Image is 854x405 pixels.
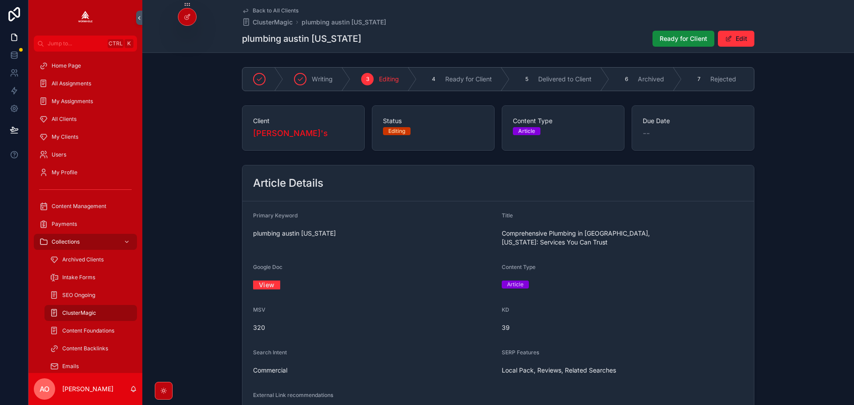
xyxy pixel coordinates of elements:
[44,305,137,321] a: ClusterMagic
[52,116,77,123] span: All Clients
[78,11,93,25] img: App logo
[62,345,108,352] span: Content Backlinks
[253,264,282,270] span: Google Doc
[62,327,114,334] span: Content Foundations
[710,75,736,84] span: Rejected
[52,133,78,140] span: My Clients
[28,52,142,373] div: scrollable content
[538,75,592,84] span: Delivered to Client
[502,229,743,247] span: Comprehensive Plumbing in [GEOGRAPHIC_DATA], [US_STATE]: Services You Can Trust
[242,7,298,14] a: Back to All Clients
[125,40,133,47] span: K
[253,366,495,375] span: Commercial
[34,111,137,127] a: All Clients
[502,349,539,356] span: SERP Features
[44,269,137,285] a: Intake Forms
[253,306,266,313] span: MSV
[44,358,137,374] a: Emails
[52,169,77,176] span: My Profile
[625,76,628,83] span: 6
[502,366,743,375] span: Local Pack, Reviews, Related Searches
[62,292,95,299] span: SEO Ongoing
[34,129,137,145] a: My Clients
[383,116,483,125] span: Status
[108,39,124,48] span: Ctrl
[253,176,323,190] h2: Article Details
[44,341,137,357] a: Content Backlinks
[62,385,113,393] p: [PERSON_NAME]
[52,221,77,228] span: Payments
[388,127,405,135] div: Editing
[34,164,137,180] a: My Profile
[52,80,91,87] span: All Assignments
[34,216,137,232] a: Payments
[697,76,701,83] span: 7
[253,229,495,238] span: plumbing austin [US_STATE]
[312,75,333,84] span: Writing
[432,76,435,83] span: 4
[253,349,287,356] span: Search Intent
[242,32,361,45] h1: plumbing austin [US_STATE]
[502,323,743,332] span: 39
[253,212,298,219] span: Primary Keyword
[643,127,650,140] span: --
[253,116,354,125] span: Client
[242,18,293,27] a: ClusterMagic
[253,18,293,27] span: ClusterMagic
[502,306,509,313] span: KD
[62,363,79,370] span: Emails
[48,40,104,47] span: Jump to...
[52,151,66,158] span: Users
[52,98,93,105] span: My Assignments
[518,127,535,135] div: Article
[34,36,137,52] button: Jump to...CtrlK
[62,256,104,263] span: Archived Clients
[638,75,664,84] span: Archived
[253,7,298,14] span: Back to All Clients
[366,76,369,83] span: 3
[52,203,106,210] span: Content Management
[44,287,137,303] a: SEO Ongoing
[507,281,524,289] div: Article
[34,198,137,214] a: Content Management
[62,274,95,281] span: Intake Forms
[253,323,495,332] span: 320
[379,75,399,84] span: Editing
[253,127,328,140] a: [PERSON_NAME]'s
[718,31,754,47] button: Edit
[445,75,492,84] span: Ready for Client
[502,212,513,219] span: Title
[653,31,714,47] button: Ready for Client
[44,252,137,268] a: Archived Clients
[34,58,137,74] a: Home Page
[660,34,707,43] span: Ready for Client
[34,93,137,109] a: My Assignments
[34,76,137,92] a: All Assignments
[62,309,96,317] span: ClusterMagic
[40,384,49,394] span: AO
[502,264,536,270] span: Content Type
[34,147,137,163] a: Users
[513,116,613,125] span: Content Type
[52,238,80,245] span: Collections
[253,278,280,292] a: View
[643,116,743,125] span: Due Date
[525,76,528,83] span: 5
[302,18,386,27] a: plumbing austin [US_STATE]
[44,323,137,339] a: Content Foundations
[253,392,333,398] span: External Link recommendations
[52,62,81,69] span: Home Page
[34,234,137,250] a: Collections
